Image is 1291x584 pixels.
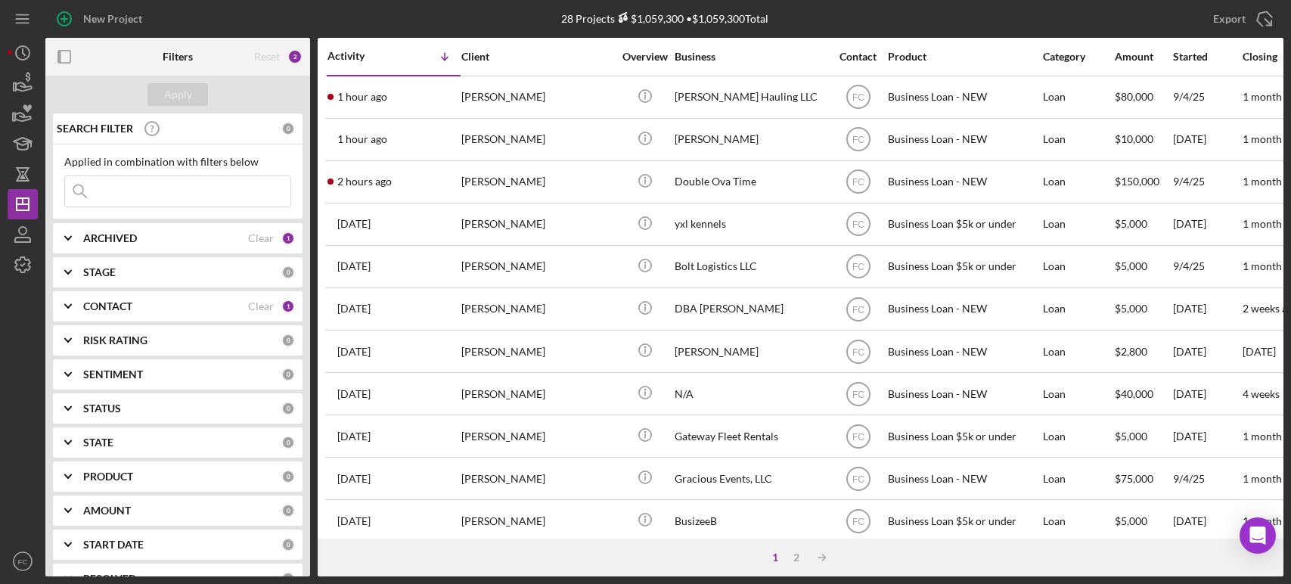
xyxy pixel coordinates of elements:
[337,133,387,145] time: 2025-09-15 15:29
[786,551,807,564] div: 2
[675,501,826,541] div: BusizeeB
[675,247,826,287] div: Bolt Logistics LLC
[1243,90,1282,103] time: 1 month
[888,374,1039,414] div: Business Loan - NEW
[83,266,116,278] b: STAGE
[83,505,131,517] b: AMOUNT
[64,156,291,168] div: Applied in combination with filters below
[888,162,1039,202] div: Business Loan - NEW
[281,231,295,245] div: 1
[1115,51,1172,63] div: Amount
[8,546,38,576] button: FC
[1115,90,1153,103] span: $80,000
[254,51,280,63] div: Reset
[164,83,192,106] div: Apply
[675,77,826,117] div: [PERSON_NAME] Hauling LLC
[1173,120,1241,160] div: [DATE]
[852,92,864,103] text: FC
[337,388,371,400] time: 2025-09-09 14:14
[1173,416,1241,456] div: [DATE]
[888,77,1039,117] div: Business Loan - NEW
[281,122,295,135] div: 0
[888,458,1039,499] div: Business Loan - NEW
[461,247,613,287] div: [PERSON_NAME]
[147,83,208,106] button: Apply
[461,289,613,329] div: [PERSON_NAME]
[675,162,826,202] div: Double Ova Time
[615,12,684,25] div: $1,059,300
[1173,331,1241,371] div: [DATE]
[337,176,392,188] time: 2025-09-15 15:09
[1043,162,1113,202] div: Loan
[1243,472,1282,485] time: 1 month
[1043,247,1113,287] div: Loan
[248,232,274,244] div: Clear
[888,51,1039,63] div: Product
[1240,517,1276,554] div: Open Intercom Messenger
[1043,120,1113,160] div: Loan
[675,374,826,414] div: N/A
[852,431,864,442] text: FC
[461,51,613,63] div: Client
[765,551,786,564] div: 1
[461,204,613,244] div: [PERSON_NAME]
[1043,204,1113,244] div: Loan
[852,262,864,272] text: FC
[163,51,193,63] b: Filters
[1243,132,1282,145] time: 1 month
[461,120,613,160] div: [PERSON_NAME]
[1173,204,1241,244] div: [DATE]
[852,177,864,188] text: FC
[1115,430,1147,443] span: $5,000
[1043,331,1113,371] div: Loan
[1173,162,1241,202] div: 9/4/25
[1173,289,1241,329] div: [DATE]
[45,4,157,34] button: New Project
[830,51,886,63] div: Contact
[1243,387,1280,400] time: 4 weeks
[281,402,295,415] div: 0
[1043,51,1113,63] div: Category
[675,204,826,244] div: yxl kennels
[1243,345,1276,358] time: [DATE]
[83,436,113,449] b: STATE
[337,346,371,358] time: 2025-09-09 14:54
[1243,430,1282,443] time: 1 month
[248,300,274,312] div: Clear
[337,91,387,103] time: 2025-09-15 16:01
[281,504,295,517] div: 0
[1115,175,1159,188] span: $150,000
[461,501,613,541] div: [PERSON_NAME]
[1043,374,1113,414] div: Loan
[1043,416,1113,456] div: Loan
[461,162,613,202] div: [PERSON_NAME]
[561,12,768,25] div: 28 Projects • $1,059,300 Total
[18,558,28,566] text: FC
[1043,77,1113,117] div: Loan
[337,218,371,230] time: 2025-09-12 15:35
[281,334,295,347] div: 0
[57,123,133,135] b: SEARCH FILTER
[675,51,826,63] div: Business
[888,416,1039,456] div: Business Loan $5k or under
[461,416,613,456] div: [PERSON_NAME]
[1213,4,1246,34] div: Export
[83,368,143,381] b: SENTIMENT
[888,120,1039,160] div: Business Loan - NEW
[1173,247,1241,287] div: 9/4/25
[675,331,826,371] div: [PERSON_NAME]
[852,304,864,315] text: FC
[852,135,864,145] text: FC
[1043,458,1113,499] div: Loan
[83,539,144,551] b: START DATE
[461,331,613,371] div: [PERSON_NAME]
[83,402,121,415] b: STATUS
[1243,259,1282,272] time: 1 month
[1243,514,1282,527] time: 1 month
[337,430,371,443] time: 2025-09-07 23:59
[337,260,371,272] time: 2025-09-12 15:16
[852,474,864,484] text: FC
[888,501,1039,541] div: Business Loan $5k or under
[1043,289,1113,329] div: Loan
[675,289,826,329] div: DBA [PERSON_NAME]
